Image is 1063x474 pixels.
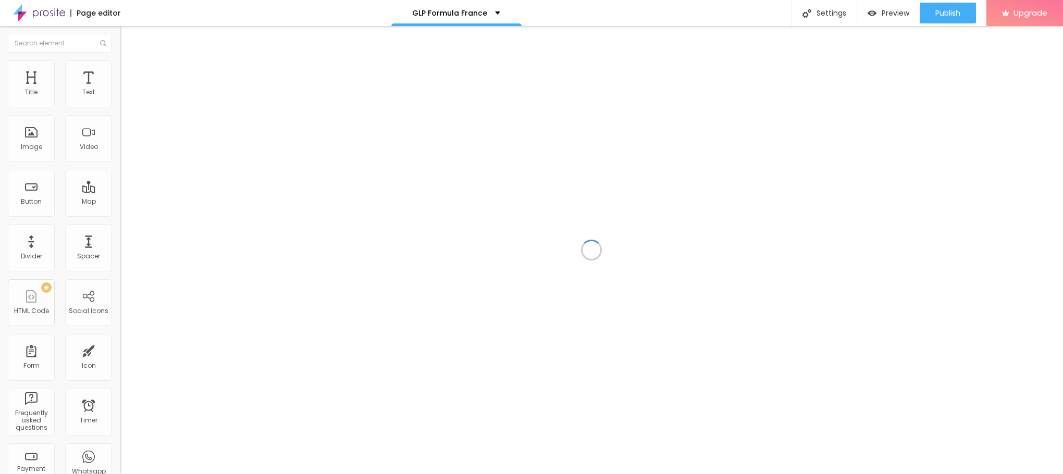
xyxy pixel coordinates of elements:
img: view-1.svg [868,9,876,18]
div: Form [23,362,40,369]
div: Title [25,89,38,96]
div: Text [82,89,95,96]
div: Frequently asked questions [10,409,52,432]
input: Search element [8,34,112,53]
div: Divider [21,253,42,260]
div: Icon [82,362,96,369]
div: Spacer [77,253,100,260]
button: Publish [920,3,976,23]
div: Image [21,143,42,151]
img: Icone [100,40,106,46]
p: GLP Formula France [412,9,487,17]
button: Preview [857,3,920,23]
span: Upgrade [1013,8,1047,17]
div: Button [21,198,42,205]
div: Page editor [70,9,121,17]
span: Preview [882,9,909,17]
div: HTML Code [14,307,49,315]
span: Publish [935,9,960,17]
img: Icone [802,9,811,18]
div: Timer [80,417,97,424]
div: Social Icons [69,307,108,315]
div: Video [80,143,98,151]
div: Map [82,198,96,205]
